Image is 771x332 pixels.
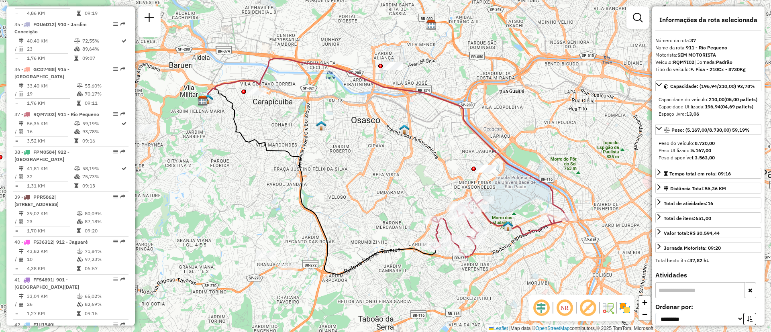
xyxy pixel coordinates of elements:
strong: 651,00 [696,215,711,221]
i: Distância Total [19,166,24,171]
td: 82,69% [84,300,125,308]
td: 09:15 [84,310,125,318]
div: Atividade não roteirizada - COMERCIO DE ALIMENTO [3,153,23,161]
span: Peso: (5.167,00/8.730,00) 59,19% [671,127,750,133]
span: FOU6D12 [33,21,55,27]
strong: 8.730,00 [695,140,715,146]
td: 1,27 KM [27,310,76,318]
div: Peso disponível: [659,154,758,161]
a: Nova sessão e pesquisa [141,10,157,28]
img: ZumpyCarap1 [203,94,213,104]
i: Distância Total [19,294,24,299]
td: / [14,300,18,308]
em: Opções [113,277,118,282]
td: / [14,218,18,226]
span: 56,36 KM [705,185,726,191]
em: Opções [113,149,118,154]
i: Distância Total [19,84,24,88]
strong: Padrão [716,59,732,65]
td: 72,55% [82,37,121,45]
i: % de utilização da cubagem [74,47,80,51]
em: Opções [113,239,118,244]
a: Tempo total em rota: 09:16 [655,168,761,179]
td: / [14,90,18,98]
img: DS Teste [316,120,326,131]
td: 09:16 [82,137,121,145]
span: | 912 - Jaguaré [53,239,88,245]
em: Rota exportada [120,322,125,327]
span: 35 - [14,21,87,35]
td: 41,81 KM [27,165,74,173]
div: Peso Utilizado: [659,147,758,154]
td: 89,64% [82,45,121,53]
td: 80,09% [84,210,125,218]
i: Total de Atividades [19,92,24,96]
span: FFS4891 [33,277,53,283]
td: = [14,54,18,62]
strong: (05,00 pallets) [724,96,757,102]
a: Zoom out [638,308,651,320]
div: Total de itens: [664,215,711,222]
div: Espaço livre: [659,110,758,118]
i: Total de Atividades [19,129,24,134]
em: Opções [113,67,118,71]
strong: SEM MOTORISTA [677,52,716,58]
i: Total de Atividades [19,219,24,224]
td: 09:20 [84,227,125,235]
span: FPM0584 [33,149,55,155]
a: Zoom in [638,296,651,308]
td: 33,40 KM [27,82,76,90]
strong: 210,00 [709,96,724,102]
i: Total de Atividades [19,174,24,179]
i: Rota otimizada [122,166,126,171]
td: 26 [27,300,76,308]
div: Atividade não roteirizada - BAR RESTAURANTE IBRA [175,56,196,64]
button: Ordem crescente [743,313,756,325]
td: = [14,265,18,273]
strong: RQM7I02 [673,59,694,65]
i: % de utilização da cubagem [74,129,80,134]
strong: 3.563,00 [695,155,715,161]
i: Tempo total em rota [77,266,81,271]
strong: (04,69 pallets) [720,104,753,110]
td: / [14,45,18,53]
td: 16 [27,128,74,136]
img: FAD CDD Barueri [198,95,208,106]
strong: 196,94 [705,104,720,110]
td: = [14,227,18,235]
span: Exibir rótulo [578,298,598,318]
span: 36 - [14,66,69,79]
td: 87,18% [84,218,125,226]
div: Atividade não roteirizada - BAR E MERC. CUNHA XI [246,88,266,96]
span: 41 - [14,277,79,290]
div: Valor total: [664,230,720,237]
td: 09:11 [84,99,125,107]
em: Opções [113,112,118,116]
i: Tempo total em rota [77,101,81,106]
i: Tempo total em rota [74,183,78,188]
td: 23 [27,45,74,53]
div: Veículo: [655,59,761,66]
i: % de utilização do peso [77,84,83,88]
i: Distância Total [19,249,24,254]
span: Ocultar NR [555,298,574,318]
div: Atividade não roteirizada - ADEGA BARRIGUDINHA EIRELI - ME [476,165,496,173]
em: Rota exportada [120,239,125,244]
span: | 911 - Rio Pequeno [55,111,99,117]
i: Tempo total em rota [77,228,81,233]
td: 1,31 KM [27,182,74,190]
td: 59,19% [82,120,121,128]
span: 39 - [14,194,59,207]
img: Exibir/Ocultar setores [618,301,631,314]
i: Distância Total [19,211,24,216]
strong: 37 [690,37,696,43]
div: Capacidade Utilizada: [659,103,758,110]
div: Atividade não roteirizada - PIZZARIA DON CAMILLO [256,251,276,259]
em: Rota exportada [120,149,125,154]
td: / [14,128,18,136]
td: 75,73% [82,173,121,181]
a: Total de atividades:16 [655,198,761,208]
td: = [14,310,18,318]
i: Total de Atividades [19,47,24,51]
img: CDD São Paulo [426,20,436,30]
